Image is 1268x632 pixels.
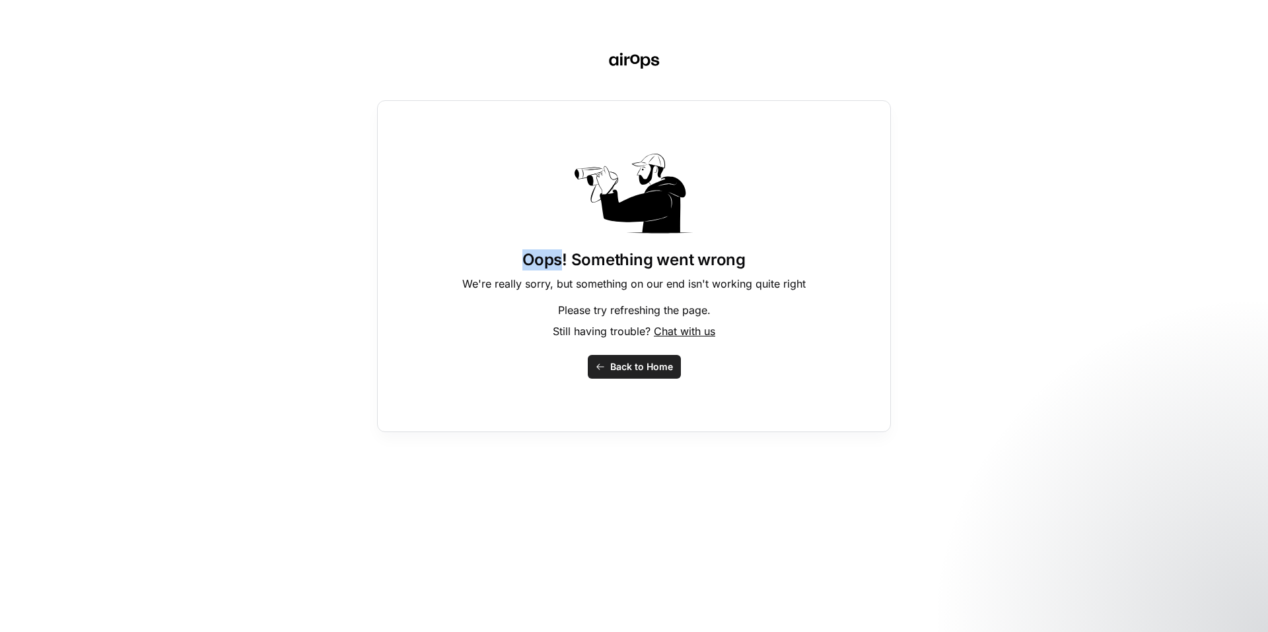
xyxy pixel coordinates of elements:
p: Still having trouble? [553,323,715,339]
h1: Oops! Something went wrong [522,249,746,270]
span: Back to Home [610,360,673,373]
p: We're really sorry, but something on our end isn't working quite right [462,276,806,292]
span: Chat with us [654,325,715,338]
p: Please try refreshing the page. [558,302,711,318]
button: Back to Home [588,355,681,379]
